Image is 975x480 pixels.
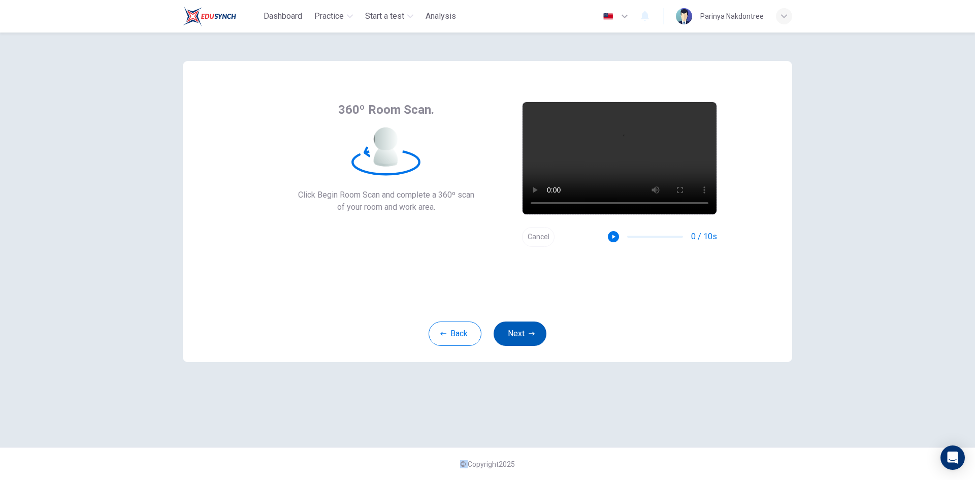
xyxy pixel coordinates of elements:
span: 0 / 10s [691,231,717,243]
div: Parinya Nakdontree [700,10,764,22]
span: Dashboard [264,10,302,22]
button: Dashboard [259,7,306,25]
button: Next [494,322,546,346]
span: © Copyright 2025 [460,460,515,468]
span: of your room and work area. [298,201,474,213]
span: Click Begin Room Scan and complete a 360º scan [298,189,474,201]
button: Cancel [522,227,555,247]
span: Practice [314,10,344,22]
span: Start a test [365,10,404,22]
button: Start a test [361,7,417,25]
img: en [602,13,614,20]
button: Back [429,322,481,346]
div: Open Intercom Messenger [940,445,965,470]
img: Profile picture [676,8,692,24]
a: Train Test logo [183,6,259,26]
span: 360º Room Scan. [338,102,434,118]
button: Practice [310,7,357,25]
button: Analysis [421,7,460,25]
img: Train Test logo [183,6,236,26]
span: Analysis [426,10,456,22]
